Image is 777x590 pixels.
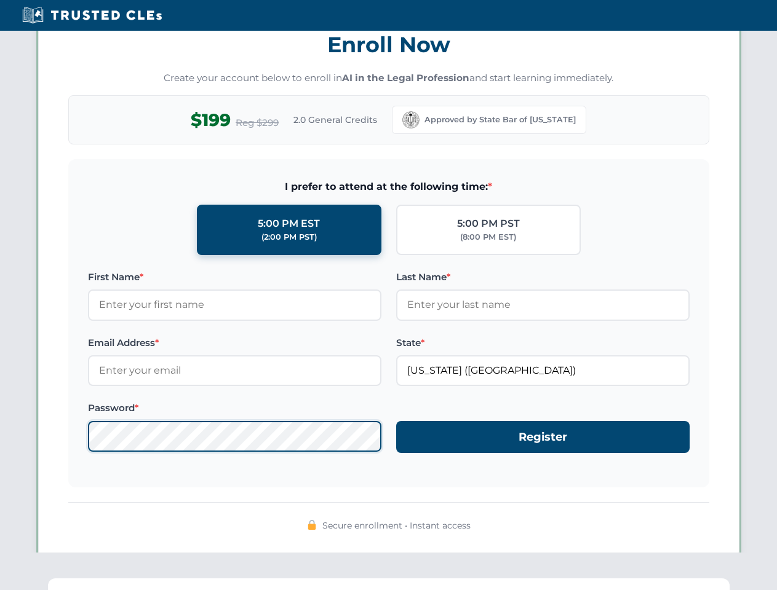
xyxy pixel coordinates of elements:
img: 🔒 [307,520,317,530]
span: 2.0 General Credits [293,113,377,127]
div: 5:00 PM PST [457,216,520,232]
input: California (CA) [396,355,690,386]
h3: Enroll Now [68,25,709,64]
p: Create your account below to enroll in and start learning immediately. [68,71,709,85]
span: I prefer to attend at the following time: [88,179,690,195]
label: Email Address [88,336,381,350]
label: Last Name [396,270,690,285]
span: $199 [191,106,231,134]
img: Trusted CLEs [18,6,165,25]
input: Enter your last name [396,289,690,320]
label: State [396,336,690,350]
span: Approved by State Bar of [US_STATE] [424,114,576,126]
label: Password [88,401,381,415]
div: 5:00 PM EST [258,216,320,232]
strong: AI in the Legal Profession [342,72,469,84]
input: Enter your email [88,355,381,386]
div: (2:00 PM PST) [261,231,317,243]
button: Register [396,421,690,454]
label: First Name [88,270,381,285]
div: (8:00 PM EST) [460,231,516,243]
span: Secure enrollment • Instant access [322,519,471,532]
img: California Bar [402,111,420,128]
span: Reg $299 [236,116,279,130]
input: Enter your first name [88,289,381,320]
